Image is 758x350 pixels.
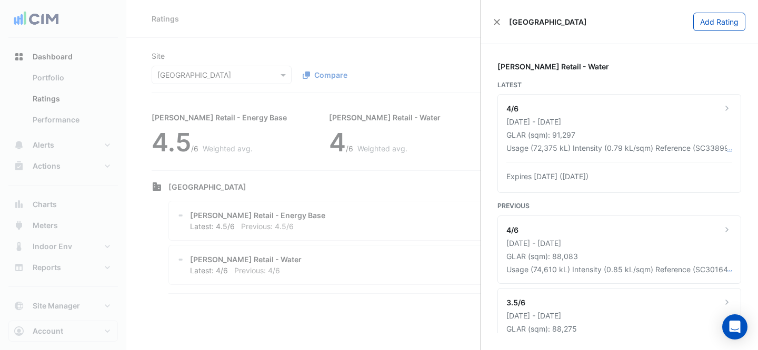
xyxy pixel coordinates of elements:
div: [PERSON_NAME] Retail - Water [497,61,741,72]
div: [DATE] - [DATE] [506,116,732,127]
button: Close [493,18,501,26]
div: Previous [497,201,741,211]
div: [DATE] - [DATE] [506,310,732,321]
div: 4/6 [506,224,518,235]
div: Usage (72,375 kL) Intensity (0.79 kL/sqm) Reference (SC33899) PremiseID (P0375) [506,142,727,153]
div: GLAR (sqm): 88,275 [506,323,732,334]
div: [DATE] - [DATE] [506,238,732,249]
div: Expires [DATE] ([DATE]) [506,171,732,182]
div: GLAR (sqm): 91,297 [506,129,732,140]
button: Add Rating [693,13,745,31]
div: Usage (74,610 kL) Intensity (0.85 kL/sqm) Reference (SC30164) PremiseID (P0375) [506,264,727,275]
div: Open Intercom Messenger [722,314,747,339]
button: … [727,142,732,153]
div: Latest [497,80,741,90]
div: GLAR (sqm): 88,083 [506,251,732,262]
div: 3.5/6 [506,297,525,308]
span: [GEOGRAPHIC_DATA] [509,16,587,27]
button: … [727,264,732,275]
div: 4/6 [506,103,518,114]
